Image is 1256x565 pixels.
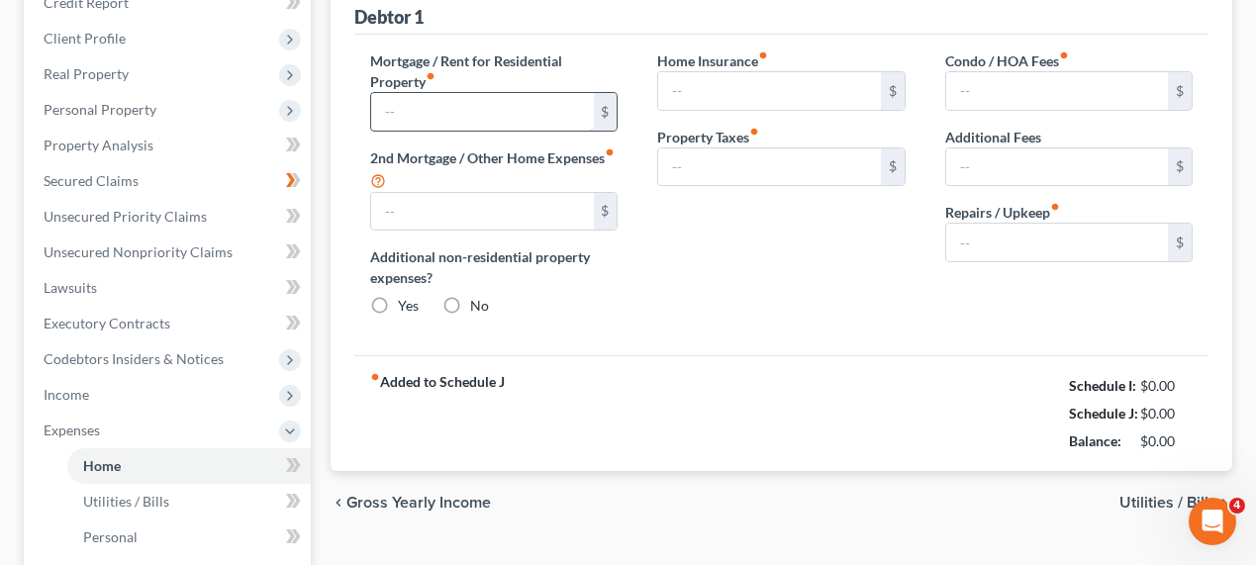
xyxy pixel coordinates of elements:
label: Property Taxes [657,127,759,147]
a: Utilities / Bills [67,484,311,519]
label: 2nd Mortgage / Other Home Expenses [370,147,618,192]
span: Personal [83,528,138,545]
i: chevron_left [331,495,346,511]
a: Property Analysis [28,128,311,163]
strong: Balance: [1069,432,1121,449]
input: -- [946,72,1168,110]
button: chevron_left Gross Yearly Income [331,495,491,511]
span: 4 [1229,498,1245,514]
span: Expenses [44,422,100,438]
label: Repairs / Upkeep [945,202,1060,223]
a: Home [67,448,311,484]
input: -- [371,93,593,131]
div: $ [1168,148,1192,186]
span: Property Analysis [44,137,153,153]
a: Lawsuits [28,270,311,306]
i: fiber_manual_record [758,50,768,60]
span: Executory Contracts [44,315,170,331]
span: Gross Yearly Income [346,495,491,511]
div: $0.00 [1141,404,1194,424]
a: Personal [67,519,311,555]
a: Unsecured Priority Claims [28,199,311,235]
div: $ [594,193,618,231]
div: $ [1168,224,1192,261]
span: Unsecured Nonpriority Claims [44,243,233,260]
i: chevron_right [1216,495,1232,511]
strong: Added to Schedule J [370,372,505,455]
i: fiber_manual_record [749,127,759,137]
label: Additional Fees [945,127,1041,147]
label: Home Insurance [657,50,768,71]
input: -- [658,148,880,186]
div: Debtor 1 [354,5,424,29]
span: Client Profile [44,30,126,47]
div: $ [881,148,905,186]
button: Utilities / Bills chevron_right [1119,495,1232,511]
label: Condo / HOA Fees [945,50,1069,71]
input: -- [658,72,880,110]
div: $0.00 [1141,376,1194,396]
div: $0.00 [1141,431,1194,451]
span: Lawsuits [44,279,97,296]
div: $ [881,72,905,110]
span: Personal Property [44,101,156,118]
span: Utilities / Bills [83,493,169,510]
span: Secured Claims [44,172,139,189]
div: $ [594,93,618,131]
strong: Schedule J: [1069,405,1138,422]
span: Income [44,386,89,403]
span: Utilities / Bills [1119,495,1216,511]
label: No [470,296,489,316]
input: -- [946,224,1168,261]
strong: Schedule I: [1069,377,1136,394]
input: -- [371,193,593,231]
i: fiber_manual_record [426,71,435,81]
span: Unsecured Priority Claims [44,208,207,225]
a: Unsecured Nonpriority Claims [28,235,311,270]
a: Executory Contracts [28,306,311,341]
i: fiber_manual_record [605,147,615,157]
span: Codebtors Insiders & Notices [44,350,224,367]
div: $ [1168,72,1192,110]
label: Mortgage / Rent for Residential Property [370,50,618,92]
label: Yes [398,296,419,316]
span: Home [83,457,121,474]
i: fiber_manual_record [1050,202,1060,212]
a: Secured Claims [28,163,311,199]
i: fiber_manual_record [1059,50,1069,60]
input: -- [946,148,1168,186]
label: Additional non-residential property expenses? [370,246,618,288]
i: fiber_manual_record [370,372,380,382]
span: Real Property [44,65,129,82]
iframe: Intercom live chat [1189,498,1236,545]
